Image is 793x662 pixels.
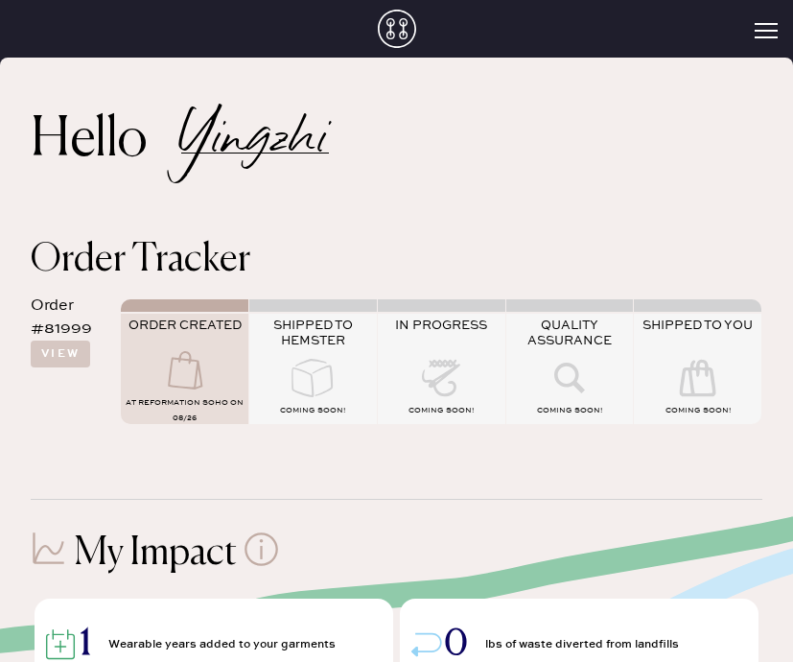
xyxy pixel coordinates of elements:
span: lbs of waste diverted from landfills [485,639,683,650]
span: IN PROGRESS [395,318,487,333]
div: Order #81999 [31,295,105,341]
button: View [31,341,90,367]
span: 1 [80,627,91,662]
span: COMING SOON! [665,406,731,415]
span: 0 [445,627,467,662]
span: COMING SOON! [537,406,602,415]
span: SHIPPED TO HEMSTER [273,318,353,348]
button: Open Menu [755,23,778,40]
span: COMING SOON! [408,406,474,415]
span: AT Reformation Soho on 08/26 [126,398,244,423]
span: COMING SOON! [280,406,345,415]
span: ORDER CREATED [128,318,242,333]
h2: Yingzhi [181,129,329,154]
h2: Hello [31,118,181,164]
h1: My Impact [74,531,237,577]
span: Order Tracker [31,241,250,279]
span: SHIPPED TO YOU [642,318,753,333]
span: QUALITY ASSURANCE [527,318,612,348]
span: Wearable years added to your garments [108,639,339,650]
